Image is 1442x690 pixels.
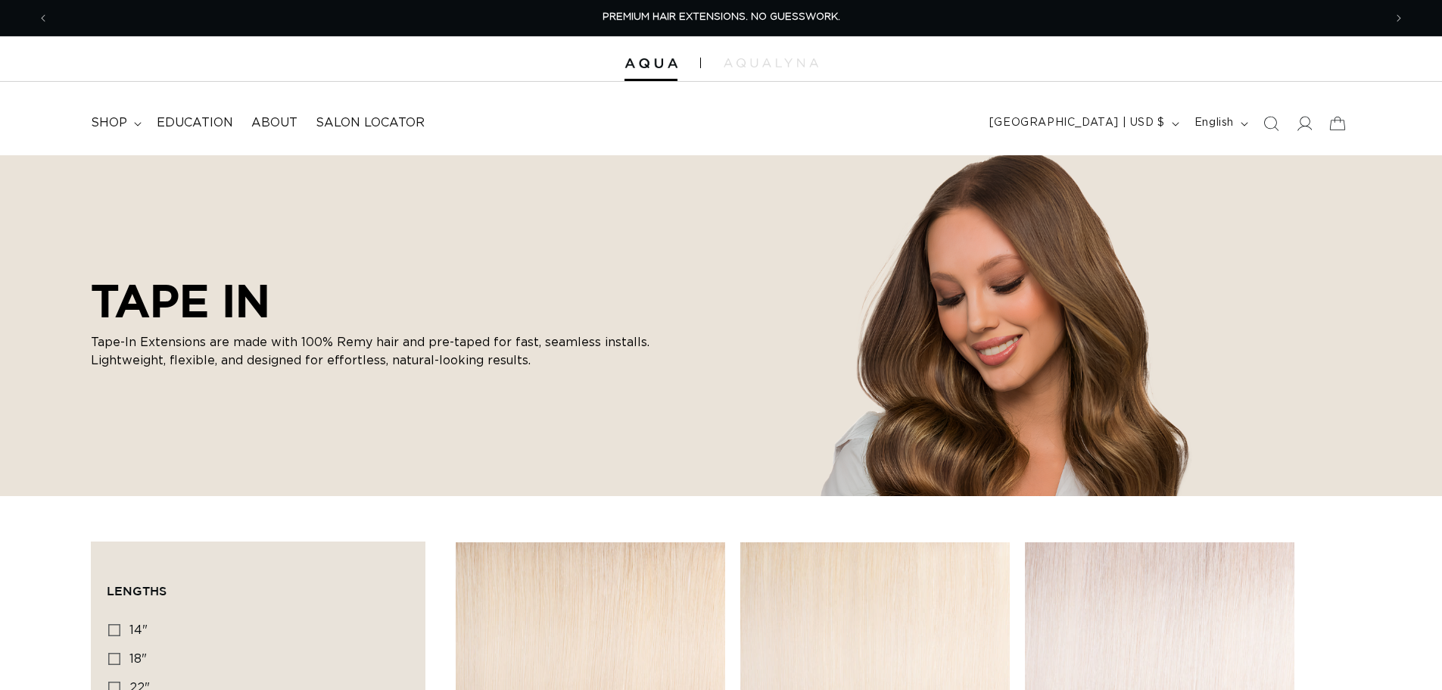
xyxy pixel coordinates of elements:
a: Salon Locator [307,106,434,140]
span: Education [157,115,233,131]
span: 14" [129,624,148,636]
span: Salon Locator [316,115,425,131]
summary: Lengths (0 selected) [107,557,410,612]
p: Tape-In Extensions are made with 100% Remy hair and pre-taped for fast, seamless installs. Lightw... [91,333,666,370]
button: English [1185,109,1254,138]
span: shop [91,115,127,131]
span: About [251,115,297,131]
button: Previous announcement [26,4,60,33]
a: Education [148,106,242,140]
summary: Search [1254,107,1288,140]
button: [GEOGRAPHIC_DATA] | USD $ [980,109,1185,138]
span: [GEOGRAPHIC_DATA] | USD $ [989,115,1165,131]
img: aqualyna.com [724,58,818,67]
summary: shop [82,106,148,140]
span: English [1194,115,1234,131]
img: Aqua Hair Extensions [624,58,677,69]
span: Lengths [107,584,167,598]
button: Next announcement [1382,4,1416,33]
span: PREMIUM HAIR EXTENSIONS. NO GUESSWORK. [603,12,840,22]
span: 18" [129,653,147,665]
h2: TAPE IN [91,274,666,327]
a: About [242,106,307,140]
